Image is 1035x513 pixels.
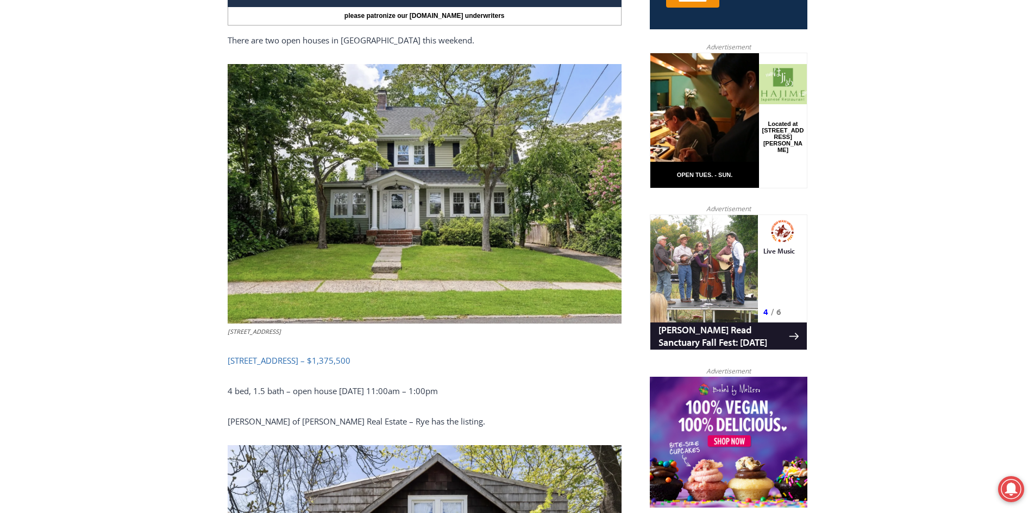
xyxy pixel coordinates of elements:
div: Located at [STREET_ADDRESS][PERSON_NAME] [111,68,154,130]
span: Advertisement [695,42,762,52]
figcaption: [STREET_ADDRESS] [228,327,622,337]
a: Open Tues. - Sun. [PHONE_NUMBER] [1,109,109,135]
div: "I learned about the history of a place I’d honestly never considered even as a resident of [GEOG... [274,1,513,105]
a: [PERSON_NAME] Read Sanctuary Fall Fest: [DATE] [1,108,157,135]
div: please patronize our [DOMAIN_NAME] underwriters [228,7,622,26]
p: There are two open houses in [GEOGRAPHIC_DATA] this weekend. [228,34,622,47]
p: 4 bed, 1.5 bath – open house [DATE] 11:00am – 1:00pm [228,384,622,397]
img: 15 Roosevelt Avenue, Rye [228,64,622,324]
span: Advertisement [695,204,762,214]
img: Baked by Melissa [650,377,807,508]
div: Live Music [114,32,145,89]
span: Intern @ [DOMAIN_NAME] [284,108,504,132]
div: 6 [127,92,131,103]
a: Intern @ [DOMAIN_NAME] [261,105,526,135]
div: 4 [114,92,118,103]
span: Open Tues. - Sun. [PHONE_NUMBER] [3,112,106,153]
div: / [121,92,124,103]
h4: [PERSON_NAME] Read Sanctuary Fall Fest: [DATE] [9,109,139,134]
span: Advertisement [695,366,762,376]
p: [PERSON_NAME] of [PERSON_NAME] Real Estate – Rye has the listing. [228,415,622,428]
a: [STREET_ADDRESS] – $1,375,500 [228,355,350,366]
